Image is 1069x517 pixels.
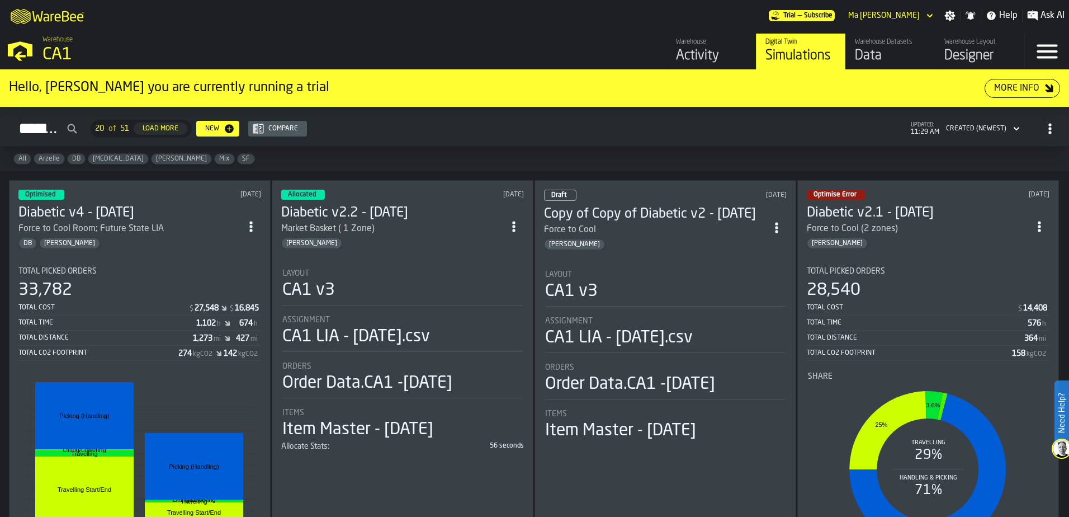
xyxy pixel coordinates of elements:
div: Load More [138,125,183,133]
span: updated: [911,122,939,128]
div: status-3 2 [18,190,64,200]
span: Share [808,372,833,381]
div: DropdownMenuValue-Ma Arzelle Nocete [848,11,920,20]
div: 28,540 [807,280,860,300]
span: h [254,320,258,328]
div: Diabetic v4 - 10.11.2025 [18,204,241,222]
div: Stat Value [236,334,249,343]
div: DropdownMenuValue-2 [942,122,1022,135]
span: Gregg [40,239,100,247]
h3: Diabetic v2.1 - [DATE] [807,204,1029,222]
span: — [798,12,802,20]
span: Orders [282,362,311,371]
div: Stat Value [1012,349,1025,358]
span: mi [1039,335,1046,343]
span: Enteral [88,155,148,163]
div: Title [545,363,786,372]
span: SF [238,155,254,163]
span: mi [250,335,258,343]
span: Assignment [545,317,593,326]
span: Allocate Stats: [281,442,329,451]
button: button-More Info [985,79,1060,98]
span: Layout [282,269,309,278]
div: Stat Value [1023,304,1047,313]
div: Title [545,270,786,279]
div: DropdownMenuValue-Ma Arzelle Nocete [844,9,935,22]
span: Orders [545,363,574,372]
div: Force to Cool (2 zones) [807,222,898,236]
div: stat-Allocate Stats: [281,442,524,455]
div: status-2 2 [807,190,865,200]
span: mi [214,335,221,343]
div: Order Data.CA1 -[DATE] [545,374,715,394]
div: Warehouse Layout [944,38,1015,46]
span: All [14,155,31,163]
span: Optimise Error [813,191,857,198]
div: CA1 LIA - [DATE].csv [545,328,693,348]
div: Activity [676,47,747,65]
span: Mix [215,155,234,163]
div: Stat Value [196,319,216,328]
a: link-to-/wh/i/76e2a128-1b54-4d66-80d4-05ae4c277723/simulations [756,34,845,69]
div: Menu Subscription [769,10,835,21]
div: Designer [944,47,1015,65]
div: Stat Value [239,319,253,328]
div: Item Master - [DATE] [545,421,696,441]
div: Diabetic v2.1 - 10.9.2025 [807,204,1029,222]
div: Item Master - [DATE] [282,420,433,440]
div: Hello, [PERSON_NAME] you are currently running a trial [9,79,985,97]
div: Title [18,267,261,276]
label: button-toggle-Menu [1025,34,1069,69]
span: 20 [95,124,104,133]
span: $ [1018,305,1022,313]
div: Total Distance [807,334,1024,342]
span: Assignment [282,316,330,325]
div: stat-Assignment [282,316,523,352]
label: button-toggle-Settings [940,10,960,21]
div: Title [808,372,1048,381]
div: Warehouse Datasets [855,38,926,46]
div: stat-Items [282,408,523,440]
div: ButtonLoadMore-Load More-Prev-First-Last [86,120,196,138]
span: kgCO2 [238,350,258,358]
button: button-Load More [134,123,187,135]
div: 33,782 [18,280,72,300]
div: Title [282,362,523,371]
div: Force to Cool (2 zones) [807,222,1029,236]
span: Ask AI [1040,9,1065,22]
a: link-to-/wh/i/76e2a128-1b54-4d66-80d4-05ae4c277723/feed/ [666,34,756,69]
span: Gregg [807,239,867,247]
div: Title [545,317,786,326]
label: button-toggle-Ask AI [1023,9,1069,22]
span: h [1042,320,1046,328]
div: Stat Value [1028,319,1041,328]
span: $ [230,305,234,313]
div: stat-Layout [545,270,786,307]
div: Total Cost [807,304,1017,312]
h3: Diabetic v4 - [DATE] [18,204,241,222]
div: Title [281,442,400,451]
div: Force to Cool Room; Future State LIA [18,222,164,236]
div: Stat Value [235,304,259,313]
div: Simulations [765,47,836,65]
div: Updated: 10/10/2025, 2:36:31 PM Created: 10/10/2025, 2:36:31 PM [683,191,787,199]
div: Stat Value [1024,334,1038,343]
div: Force to Cool Room; Future State LIA [18,222,241,236]
div: Updated: 10/11/2025, 2:55:42 PM Created: 10/11/2025, 2:48:57 PM [164,191,261,199]
span: Warehouse [42,36,73,44]
div: Compare [264,125,302,133]
div: Stat Value [195,304,219,313]
div: Force to Cool [544,223,767,237]
a: link-to-/wh/i/76e2a128-1b54-4d66-80d4-05ae4c277723/pricing/ [769,10,835,21]
span: Trial [783,12,796,20]
div: status-3 2 [281,190,325,200]
div: stat-Total Picked Orders [18,267,261,361]
div: New [201,125,224,133]
div: Updated: 10/11/2025, 2:54:43 PM Created: 10/10/2025, 2:46:31 PM [425,191,524,199]
div: Order Data.CA1 -[DATE] [282,373,452,393]
div: Force to Cool [544,223,596,237]
button: button-Compare [248,121,307,137]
